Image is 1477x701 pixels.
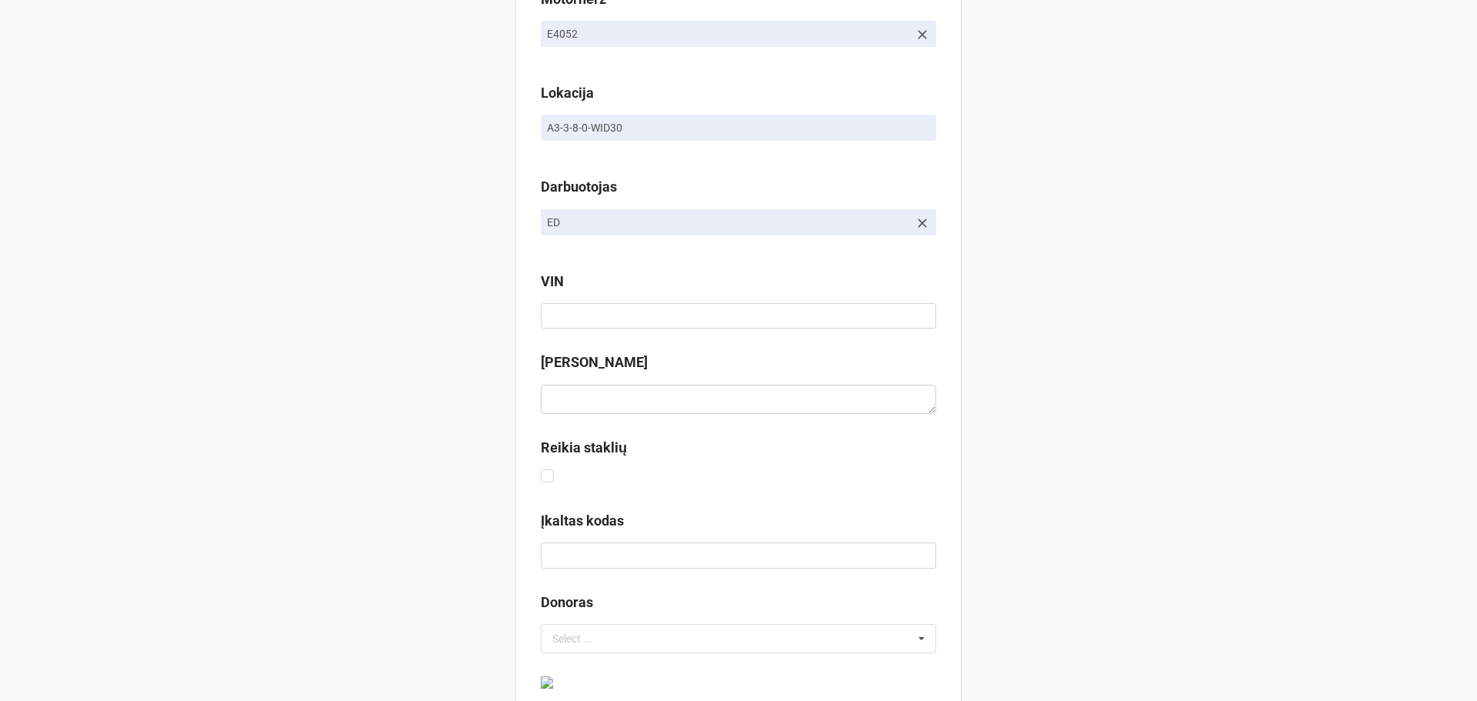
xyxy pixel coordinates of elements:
label: Donoras [541,592,593,613]
p: E4052 [547,26,909,42]
label: [PERSON_NAME] [541,352,648,373]
label: Reikia staklių [541,437,627,459]
div: Select ... [548,629,615,647]
label: Darbuotojas [541,176,617,198]
label: VIN [541,271,564,292]
label: Lokacija [541,82,594,104]
p: ED [547,215,909,230]
img: banys.evaldas@gmail.com [541,676,553,689]
p: A3-3-8-0-WID30 [547,120,930,135]
a: E4052 [541,21,936,47]
label: Įkaltas kodas [541,510,624,532]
